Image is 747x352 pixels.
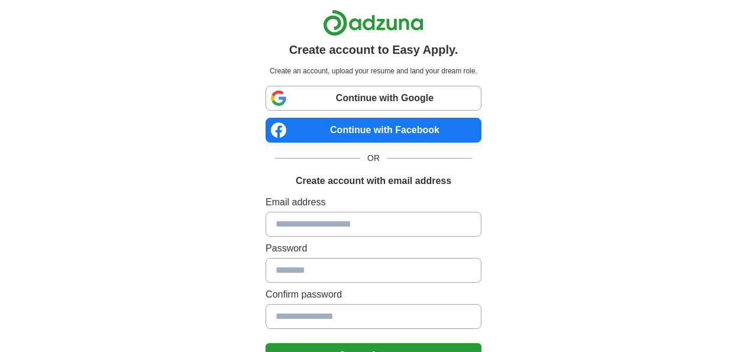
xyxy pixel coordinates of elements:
a: Continue with Google [266,86,481,111]
p: Create an account, upload your resume and land your dream role. [268,66,479,76]
span: OR [360,152,387,164]
label: Confirm password [266,288,481,302]
a: Continue with Facebook [266,118,481,143]
label: Email address [266,195,481,209]
h1: Create account to Easy Apply. [289,41,458,59]
label: Password [266,241,481,256]
h1: Create account with email address [296,174,451,188]
img: Adzuna logo [323,9,423,36]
